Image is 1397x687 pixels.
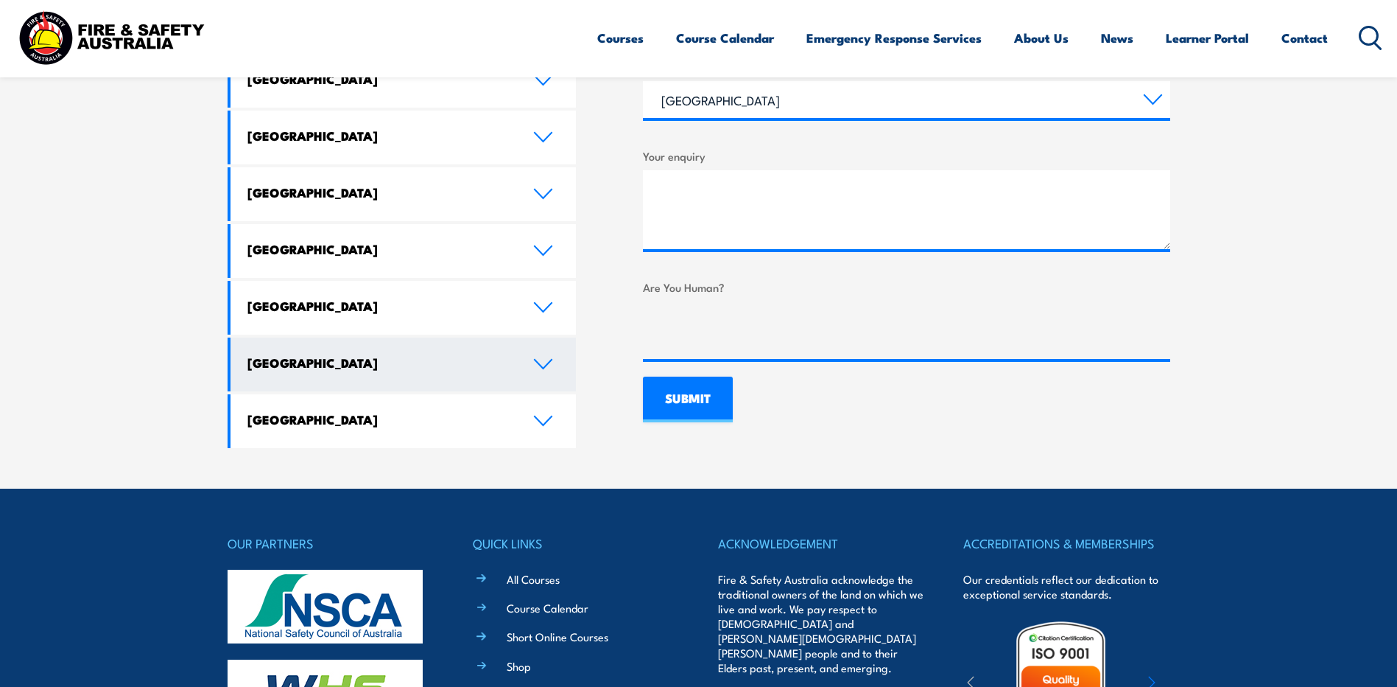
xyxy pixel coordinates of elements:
[597,18,644,57] a: Courses
[806,18,982,57] a: Emergency Response Services
[1101,18,1133,57] a: News
[247,241,511,257] h4: [GEOGRAPHIC_DATA]
[231,281,577,335] a: [GEOGRAPHIC_DATA]
[231,167,577,221] a: [GEOGRAPHIC_DATA]
[247,71,511,87] h4: [GEOGRAPHIC_DATA]
[643,377,733,422] input: SUBMIT
[718,572,924,675] p: Fire & Safety Australia acknowledge the traditional owners of the land on which we live and work....
[507,629,608,644] a: Short Online Courses
[247,298,511,314] h4: [GEOGRAPHIC_DATA]
[231,394,577,448] a: [GEOGRAPHIC_DATA]
[718,533,924,554] h4: ACKNOWLEDGEMENT
[231,224,577,278] a: [GEOGRAPHIC_DATA]
[1014,18,1069,57] a: About Us
[247,184,511,200] h4: [GEOGRAPHIC_DATA]
[1281,18,1328,57] a: Contact
[643,279,1170,296] label: Are You Human?
[676,18,774,57] a: Course Calendar
[473,533,679,554] h4: QUICK LINKS
[963,533,1169,554] h4: ACCREDITATIONS & MEMBERSHIPS
[247,355,511,371] h4: [GEOGRAPHIC_DATA]
[963,572,1169,601] p: Our credentials reflect our dedication to exceptional service standards.
[231,54,577,108] a: [GEOGRAPHIC_DATA]
[231,111,577,164] a: [GEOGRAPHIC_DATA]
[247,411,511,428] h4: [GEOGRAPHIC_DATA]
[507,571,560,587] a: All Courses
[643,147,1170,164] label: Your enquiry
[643,301,867,359] iframe: reCAPTCHA
[228,533,434,554] h4: OUR PARTNERS
[1166,18,1249,57] a: Learner Portal
[247,128,511,144] h4: [GEOGRAPHIC_DATA]
[507,600,588,615] a: Course Calendar
[507,658,531,674] a: Shop
[231,338,577,391] a: [GEOGRAPHIC_DATA]
[228,570,423,644] img: nsca-logo-footer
